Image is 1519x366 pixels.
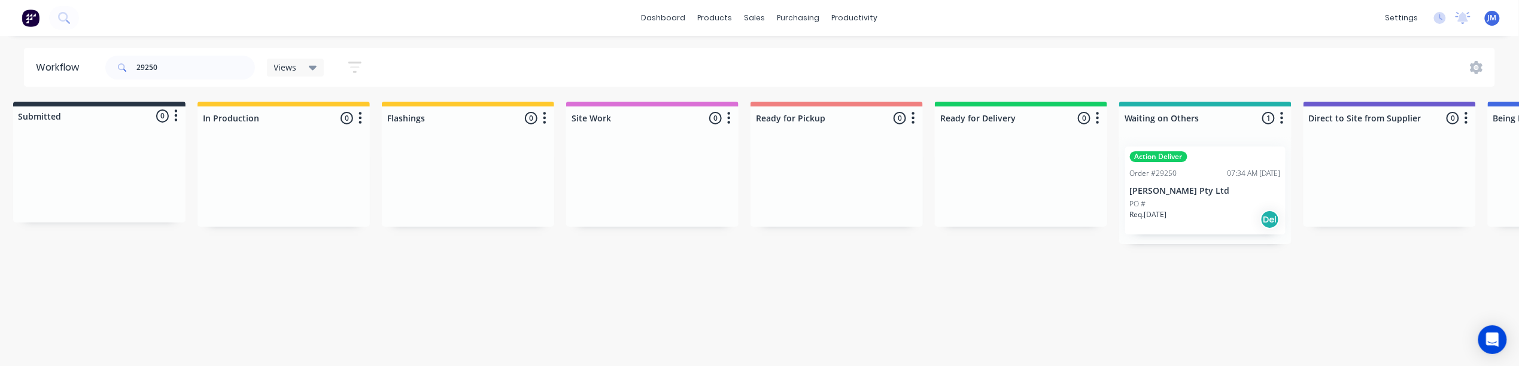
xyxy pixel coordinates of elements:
div: 07:34 AM [DATE] [1228,168,1281,179]
div: Order #29250 [1130,168,1177,179]
div: settings [1380,9,1424,27]
div: productivity [826,9,884,27]
div: purchasing [771,9,826,27]
a: dashboard [636,9,692,27]
div: products [692,9,739,27]
img: Factory [22,9,40,27]
div: Action DeliverOrder #2925007:34 AM [DATE][PERSON_NAME] Pty LtdPO #Req.[DATE]Del [1125,147,1286,234]
span: Views [274,61,297,74]
input: Search for orders... [136,56,255,80]
p: [PERSON_NAME] Pty Ltd [1130,186,1281,196]
span: JM [1488,13,1497,23]
div: sales [739,9,771,27]
p: PO # [1130,199,1146,209]
div: Open Intercom Messenger [1478,325,1507,354]
div: Workflow [36,60,85,75]
div: Action Deliver [1130,151,1187,162]
div: Del [1260,210,1280,229]
p: Req. [DATE] [1130,209,1167,220]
